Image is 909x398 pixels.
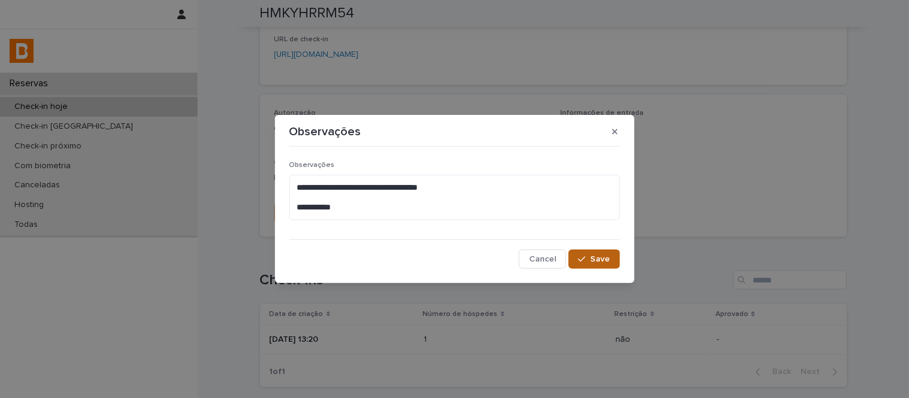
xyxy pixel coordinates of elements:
[519,250,566,269] button: Cancel
[289,162,335,169] span: Observações
[529,255,556,263] span: Cancel
[289,124,361,139] p: Observações
[569,250,620,269] button: Save
[591,255,611,263] span: Save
